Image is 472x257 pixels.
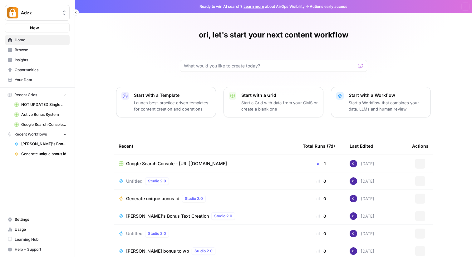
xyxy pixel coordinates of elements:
span: Insights [15,57,67,63]
img: c47u9ku7g2b7umnumlgy64eel5a2 [350,247,357,255]
span: Adzz [21,10,59,16]
span: Studio 2.0 [148,178,166,184]
span: Studio 2.0 [214,213,232,219]
span: Help + Support [15,247,67,252]
div: 1 [303,161,340,167]
a: Browse [5,45,70,55]
button: Start with a WorkflowStart a Workflow that combines your data, LLMs and human review [331,87,431,117]
a: Learn more [243,4,264,9]
h1: ori, let's start your next content workflow [199,30,348,40]
button: Start with a GridStart a Grid with data from your CMS or create a blank one [224,87,323,117]
span: Your Data [15,77,67,83]
a: Your Data [5,75,70,85]
a: Usage [5,225,70,235]
a: [PERSON_NAME] bonus to wpStudio 2.0 [119,247,293,255]
span: Settings [15,217,67,222]
a: Google Search Console - [URL][DOMAIN_NAME] [12,120,70,130]
a: UntitledStudio 2.0 [119,230,293,237]
div: Actions [412,137,429,155]
span: Learning Hub [15,237,67,242]
span: Recent Workflows [14,131,47,137]
span: [PERSON_NAME] bonus to wp [126,248,189,254]
div: [DATE] [350,212,374,220]
span: Active Bonus System [21,112,67,117]
span: Opportunities [15,67,67,73]
span: Untitled [126,230,143,237]
p: Start with a Grid [241,92,318,98]
span: [PERSON_NAME]'s Bonus Text Creation ARABIC [21,141,67,147]
div: [DATE] [350,247,374,255]
span: Browse [15,47,67,53]
span: Ready to win AI search? about AirOps Visibility [199,4,305,9]
a: Google Search Console - [URL][DOMAIN_NAME] [119,161,293,167]
div: [DATE] [350,177,374,185]
a: [PERSON_NAME]'s Bonus Text CreationStudio 2.0 [119,212,293,220]
div: 0 [303,178,340,184]
div: 0 [303,195,340,202]
span: Home [15,37,67,43]
a: Learning Hub [5,235,70,245]
span: Studio 2.0 [194,248,213,254]
div: [DATE] [350,160,374,167]
p: Start with a Template [134,92,211,98]
span: Recent Grids [14,92,37,98]
button: Recent Workflows [5,130,70,139]
span: Studio 2.0 [148,231,166,236]
a: [PERSON_NAME]'s Bonus Text Creation ARABIC [12,139,70,149]
span: [PERSON_NAME]'s Bonus Text Creation [126,213,209,219]
img: c47u9ku7g2b7umnumlgy64eel5a2 [350,195,357,202]
span: Google Search Console - [URL][DOMAIN_NAME] [126,161,227,167]
img: Adzz Logo [7,7,18,18]
p: Launch best-practice driven templates for content creation and operations [134,100,211,112]
a: Opportunities [5,65,70,75]
p: Start a Grid with data from your CMS or create a blank one [241,100,318,112]
span: Usage [15,227,67,232]
a: Active Bonus System [12,110,70,120]
a: NOT UPDATED Single Bonus Creation [12,100,70,110]
div: 0 [303,230,340,237]
span: Google Search Console - [URL][DOMAIN_NAME] [21,122,67,127]
div: Last Edited [350,137,373,155]
div: [DATE] [350,195,374,202]
div: [DATE] [350,230,374,237]
img: c47u9ku7g2b7umnumlgy64eel5a2 [350,212,357,220]
button: Workspace: Adzz [5,5,70,21]
button: Help + Support [5,245,70,255]
span: Generate unique bonus id [126,195,179,202]
button: New [5,23,70,32]
div: Total Runs (7d) [303,137,335,155]
button: Recent Grids [5,90,70,100]
span: NOT UPDATED Single Bonus Creation [21,102,67,107]
span: Untitled [126,178,143,184]
a: Insights [5,55,70,65]
span: Generate unique bonus id [21,151,67,157]
a: Generate unique bonus idStudio 2.0 [119,195,293,202]
span: New [30,25,39,31]
div: 0 [303,213,340,219]
button: Start with a TemplateLaunch best-practice driven templates for content creation and operations [116,87,216,117]
div: 0 [303,248,340,254]
a: Generate unique bonus id [12,149,70,159]
div: Recent [119,137,293,155]
img: c47u9ku7g2b7umnumlgy64eel5a2 [350,177,357,185]
a: UntitledStudio 2.0 [119,177,293,185]
span: Actions early access [310,4,347,9]
span: Studio 2.0 [185,196,203,201]
input: What would you like to create today? [184,63,356,69]
a: Home [5,35,70,45]
img: c47u9ku7g2b7umnumlgy64eel5a2 [350,230,357,237]
a: Settings [5,215,70,225]
p: Start a Workflow that combines your data, LLMs and human review [349,100,425,112]
img: c47u9ku7g2b7umnumlgy64eel5a2 [350,160,357,167]
p: Start with a Workflow [349,92,425,98]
